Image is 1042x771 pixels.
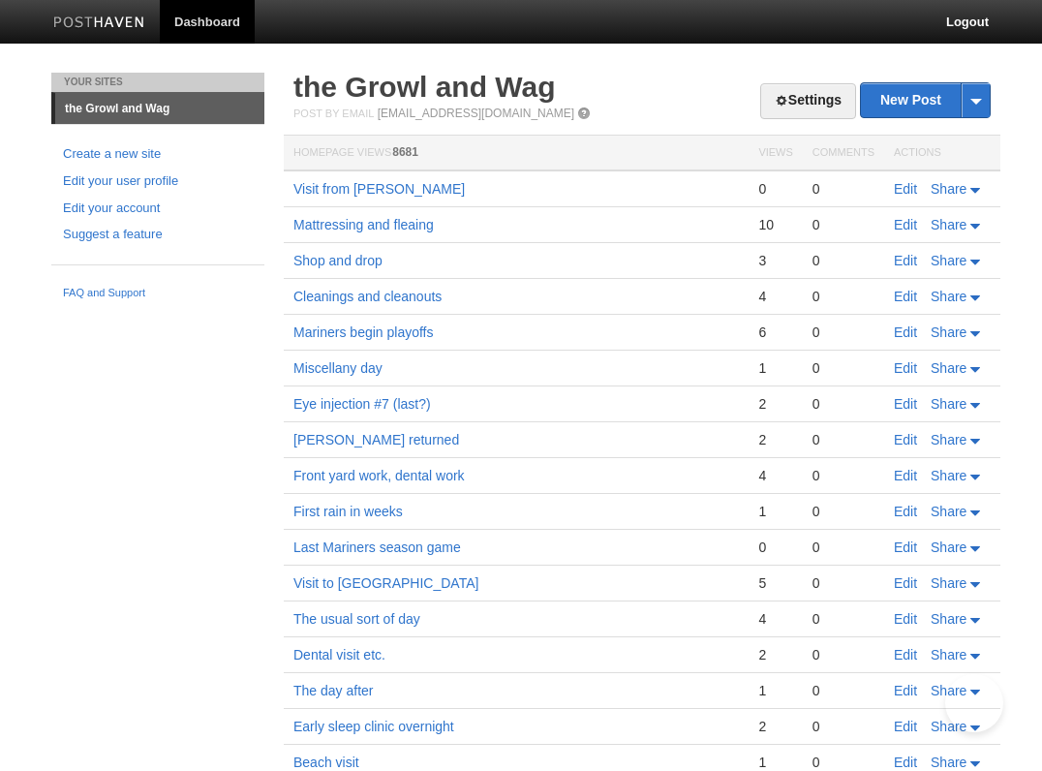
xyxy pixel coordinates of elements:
[758,395,792,413] div: 2
[931,647,966,663] span: Share
[812,359,874,377] div: 0
[758,718,792,735] div: 2
[758,324,792,341] div: 6
[894,611,917,627] a: Edit
[293,540,461,555] a: Last Mariners season game
[758,503,792,520] div: 1
[293,181,465,197] a: Visit from [PERSON_NAME]
[53,16,145,31] img: Posthaven-bar
[812,610,874,628] div: 0
[284,136,749,171] th: Homepage Views
[63,199,253,219] a: Edit your account
[894,575,917,591] a: Edit
[378,107,574,120] a: [EMAIL_ADDRESS][DOMAIN_NAME]
[293,432,459,447] a: [PERSON_NAME] returned
[758,431,792,448] div: 2
[758,610,792,628] div: 4
[758,682,792,699] div: 1
[894,253,917,268] a: Edit
[931,253,966,268] span: Share
[931,540,966,555] span: Share
[812,180,874,198] div: 0
[884,136,1000,171] th: Actions
[812,216,874,233] div: 0
[803,136,884,171] th: Comments
[758,574,792,592] div: 5
[63,171,253,192] a: Edit your user profile
[931,217,966,232] span: Share
[758,180,792,198] div: 0
[931,396,966,412] span: Share
[758,216,792,233] div: 10
[812,754,874,771] div: 0
[758,252,792,269] div: 3
[894,432,917,447] a: Edit
[894,289,917,304] a: Edit
[894,396,917,412] a: Edit
[760,83,856,119] a: Settings
[894,360,917,376] a: Edit
[749,136,802,171] th: Views
[293,324,433,340] a: Mariners begin playoffs
[758,288,792,305] div: 4
[931,181,966,197] span: Share
[931,360,966,376] span: Share
[55,93,264,124] a: the Growl and Wag
[894,504,917,519] a: Edit
[63,144,253,165] a: Create a new site
[293,217,434,232] a: Mattressing and fleaing
[812,574,874,592] div: 0
[894,755,917,770] a: Edit
[293,253,383,268] a: Shop and drop
[812,395,874,413] div: 0
[894,683,917,698] a: Edit
[758,754,792,771] div: 1
[931,755,966,770] span: Share
[293,719,454,734] a: Early sleep clinic overnight
[293,360,383,376] a: Miscellany day
[945,674,1003,732] iframe: Help Scout Beacon - Open
[293,504,403,519] a: First rain in weeks
[293,575,478,591] a: Visit to [GEOGRAPHIC_DATA]
[931,324,966,340] span: Share
[293,71,556,103] a: the Growl and Wag
[894,540,917,555] a: Edit
[293,289,442,304] a: Cleanings and cleanouts
[812,539,874,556] div: 0
[931,611,966,627] span: Share
[894,181,917,197] a: Edit
[293,755,359,770] a: Beach visit
[392,145,418,159] span: 8681
[758,539,792,556] div: 0
[293,468,465,483] a: Front yard work, dental work
[931,575,966,591] span: Share
[812,288,874,305] div: 0
[894,468,917,483] a: Edit
[63,285,253,302] a: FAQ and Support
[894,647,917,663] a: Edit
[812,252,874,269] div: 0
[812,467,874,484] div: 0
[812,646,874,663] div: 0
[293,647,385,663] a: Dental visit etc.
[51,73,264,92] li: Your Sites
[293,683,374,698] a: The day after
[758,467,792,484] div: 4
[931,683,966,698] span: Share
[812,503,874,520] div: 0
[894,217,917,232] a: Edit
[894,324,917,340] a: Edit
[931,289,966,304] span: Share
[758,359,792,377] div: 1
[293,611,420,627] a: The usual sort of day
[812,682,874,699] div: 0
[812,718,874,735] div: 0
[894,719,917,734] a: Edit
[758,646,792,663] div: 2
[861,83,990,117] a: New Post
[931,504,966,519] span: Share
[931,719,966,734] span: Share
[63,225,253,245] a: Suggest a feature
[293,108,374,119] span: Post by Email
[812,431,874,448] div: 0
